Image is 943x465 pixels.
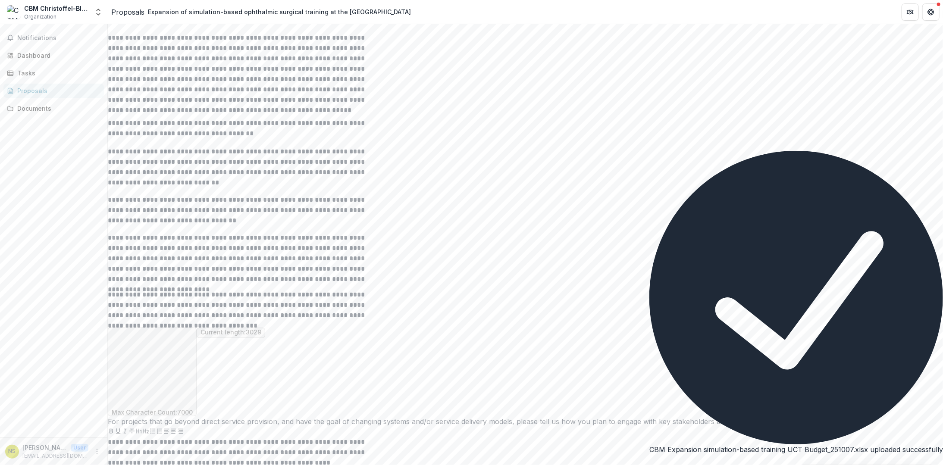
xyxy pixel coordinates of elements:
p: Max Character Count: 7000 [112,409,193,416]
a: Documents [3,101,104,115]
div: Proposals [17,86,97,95]
button: More [92,446,102,457]
div: Tasks [17,69,97,78]
p: [PERSON_NAME] [PERSON_NAME] [22,443,67,452]
div: Nahid Hasan Sumon [9,449,16,454]
button: Heading 2 [142,427,149,437]
a: Proposals [111,7,144,17]
button: Notifications [3,31,104,45]
div: Dashboard [17,51,97,60]
a: Proposals [3,84,104,98]
p: Current length: 3029 [201,329,261,336]
button: Strike [128,427,135,437]
a: Tasks [3,66,104,80]
button: Heading 1 [135,427,142,437]
button: Underline [115,427,122,437]
p: For projects that go beyond direct service provision, and have the goal of changing systems and/o... [108,416,943,427]
button: Italicize [122,427,128,437]
p: User [71,444,88,452]
nav: breadcrumb [111,6,414,18]
button: Get Help [922,3,940,21]
button: Bold [108,427,115,437]
button: Align Left [163,427,170,437]
button: Partners [902,3,919,21]
button: Ordered List [156,427,163,437]
button: Bullet List [149,427,156,437]
div: Expansion of simulation-based ophthalmic surgical training at the [GEOGRAPHIC_DATA] [148,7,411,16]
span: Notifications [17,34,100,42]
div: CBM Christoffel-Blindenmission [DEMOGRAPHIC_DATA] Blind Mission e.V. [24,4,89,13]
a: Dashboard [3,48,104,62]
button: Align Center [170,427,177,437]
button: Align Right [177,427,184,437]
p: [EMAIL_ADDRESS][DOMAIN_NAME] [22,452,88,460]
div: Documents [17,104,97,113]
span: Organization [24,13,56,21]
button: Open entity switcher [92,3,104,21]
img: CBM Christoffel-Blindenmission Christian Blind Mission e.V. [7,5,21,19]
